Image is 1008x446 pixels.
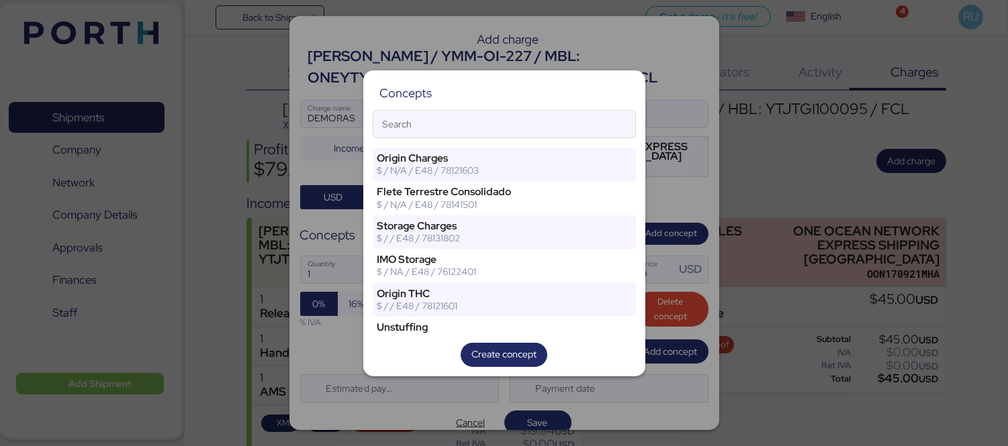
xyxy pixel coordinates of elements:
[377,266,586,278] div: $ / NA / E48 / 76122401
[377,288,586,300] div: Origin THC
[377,220,586,232] div: Storage Charges
[373,111,635,137] input: Search
[377,232,586,244] div: $ / / E48 / 78131802
[377,152,586,164] div: Origin Charges
[471,346,537,362] span: Create concept
[377,199,586,211] div: $ / N/A / E48 / 78141501
[377,300,586,312] div: $ / / E48 / 78121601
[461,343,547,367] button: Create concept
[377,164,586,176] div: $ / N/A / E48 / 78121603
[377,254,586,266] div: IMO Storage
[377,186,586,198] div: Flete Terrestre Consolidado
[379,87,432,99] div: Concepts
[377,321,586,333] div: Unstuffing
[377,333,586,345] div: $ / T/CBM / E48 / 78131802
